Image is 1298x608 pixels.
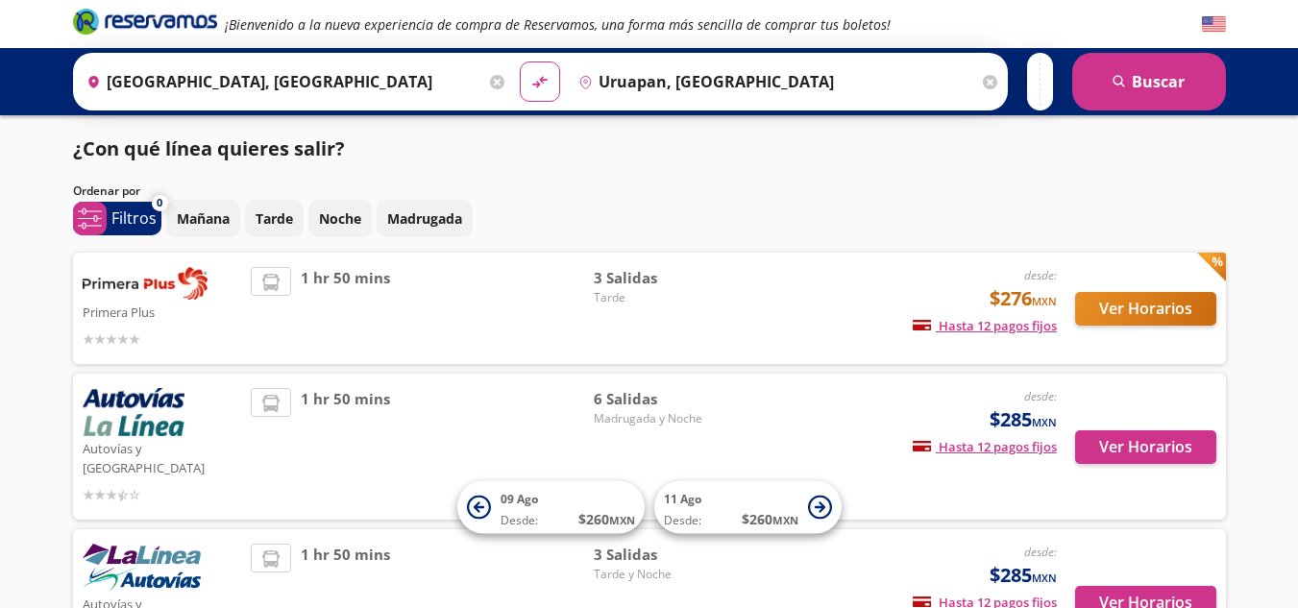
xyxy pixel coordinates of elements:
[83,267,208,300] img: Primera Plus
[308,200,372,237] button: Noche
[664,512,701,529] span: Desde:
[501,512,538,529] span: Desde:
[742,509,798,529] span: $ 260
[83,300,242,323] p: Primera Plus
[73,7,217,41] a: Brand Logo
[301,388,390,505] span: 1 hr 50 mins
[83,388,184,436] img: Autovías y La Línea
[990,405,1057,434] span: $285
[571,58,978,106] input: Buscar Destino
[83,436,242,477] p: Autovías y [GEOGRAPHIC_DATA]
[594,289,728,306] span: Tarde
[83,544,201,592] img: Autovías y La Línea
[1024,544,1057,560] em: desde:
[990,561,1057,590] span: $285
[177,208,230,229] p: Mañana
[913,438,1057,455] span: Hasta 12 pagos fijos
[664,491,701,507] span: 11 Ago
[111,207,157,230] p: Filtros
[157,195,162,211] span: 0
[594,267,728,289] span: 3 Salidas
[1202,12,1226,36] button: English
[1072,53,1226,110] button: Buscar
[73,134,345,163] p: ¿Con qué línea quieres salir?
[73,7,217,36] i: Brand Logo
[1032,415,1057,429] small: MXN
[387,208,462,229] p: Madrugada
[1075,430,1216,464] button: Ver Horarios
[225,15,891,34] em: ¡Bienvenido a la nueva experiencia de compra de Reservamos, una forma más sencilla de comprar tus...
[457,481,645,534] button: 09 AgoDesde:$260MXN
[245,200,304,237] button: Tarde
[990,284,1057,313] span: $276
[79,58,486,106] input: Buscar Origen
[501,491,538,507] span: 09 Ago
[319,208,361,229] p: Noche
[1024,267,1057,283] em: desde:
[377,200,473,237] button: Madrugada
[166,200,240,237] button: Mañana
[609,513,635,527] small: MXN
[1032,571,1057,585] small: MXN
[594,388,728,410] span: 6 Salidas
[1032,294,1057,308] small: MXN
[301,267,390,350] span: 1 hr 50 mins
[913,317,1057,334] span: Hasta 12 pagos fijos
[1075,292,1216,326] button: Ver Horarios
[578,509,635,529] span: $ 260
[772,513,798,527] small: MXN
[73,182,140,200] p: Ordenar por
[73,202,161,235] button: 0Filtros
[594,566,728,583] span: Tarde y Noche
[256,208,293,229] p: Tarde
[594,410,728,427] span: Madrugada y Noche
[594,544,728,566] span: 3 Salidas
[1024,388,1057,404] em: desde:
[654,481,842,534] button: 11 AgoDesde:$260MXN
